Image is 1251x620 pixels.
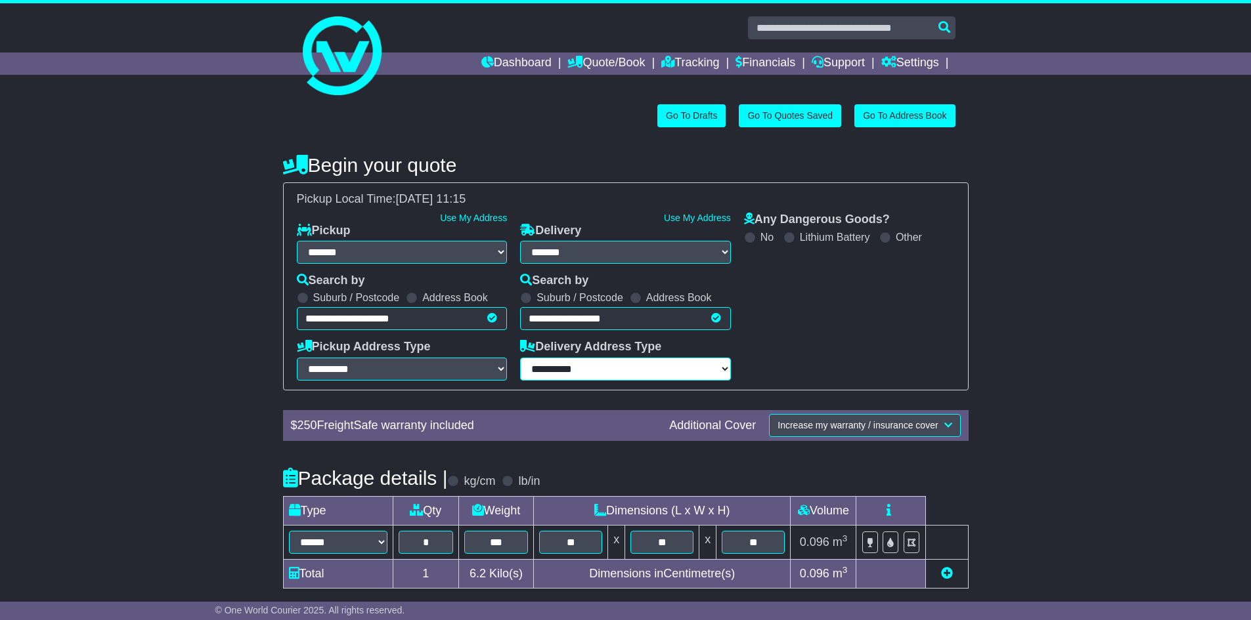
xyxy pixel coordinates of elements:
[843,533,848,543] sup: 3
[533,496,790,525] td: Dimensions (L x W x H)
[657,104,726,127] a: Go To Drafts
[393,559,458,588] td: 1
[297,340,431,354] label: Pickup Address Type
[778,420,938,430] span: Increase my warranty / insurance cover
[313,291,400,304] label: Suburb / Postcode
[567,52,645,75] a: Quote/Book
[881,52,939,75] a: Settings
[663,419,762,433] div: Additional Cover
[396,192,466,205] span: [DATE] 11:15
[458,496,533,525] td: Weight
[664,213,731,223] a: Use My Address
[833,535,848,548] span: m
[760,231,774,243] label: No
[464,474,495,489] label: kg/cm
[800,567,829,580] span: 0.096
[735,52,795,75] a: Financials
[481,52,552,75] a: Dashboard
[699,525,716,559] td: x
[791,496,856,525] td: Volume
[458,559,533,588] td: Kilo(s)
[769,414,960,437] button: Increase my warranty / insurance cover
[520,224,581,238] label: Delivery
[283,559,393,588] td: Total
[843,565,848,575] sup: 3
[215,605,405,615] span: © One World Courier 2025. All rights reserved.
[518,474,540,489] label: lb/in
[520,274,588,288] label: Search by
[283,154,969,176] h4: Begin your quote
[422,291,488,304] label: Address Book
[297,274,365,288] label: Search by
[744,213,890,227] label: Any Dangerous Goods?
[661,52,719,75] a: Tracking
[520,340,661,354] label: Delivery Address Type
[941,567,953,580] a: Add new item
[854,104,955,127] a: Go To Address Book
[533,559,790,588] td: Dimensions in Centimetre(s)
[739,104,841,127] a: Go To Quotes Saved
[284,419,663,433] div: $ FreightSafe warranty included
[812,52,865,75] a: Support
[896,231,922,243] label: Other
[297,419,317,432] span: 250
[646,291,712,304] label: Address Book
[290,192,961,207] div: Pickup Local Time:
[537,291,623,304] label: Suburb / Postcode
[800,231,870,243] label: Lithium Battery
[297,224,351,238] label: Pickup
[800,535,829,548] span: 0.096
[440,213,507,223] a: Use My Address
[470,567,486,580] span: 6.2
[393,496,458,525] td: Qty
[283,467,448,489] h4: Package details |
[608,525,625,559] td: x
[833,567,848,580] span: m
[283,496,393,525] td: Type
